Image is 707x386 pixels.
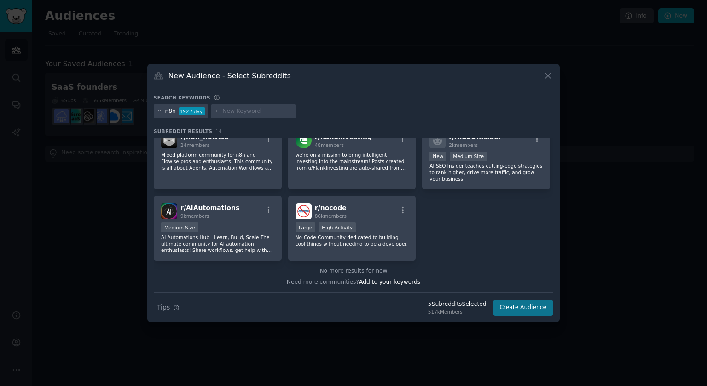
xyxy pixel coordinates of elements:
div: No more results for now [154,267,553,275]
div: Medium Size [450,152,487,161]
span: 48 members [315,142,344,148]
div: 192 / day [179,107,205,116]
img: n8n_flowise [161,132,177,148]
span: Add to your keywords [359,279,420,285]
img: flankinvesting [296,132,312,148]
div: Medium Size [161,222,198,232]
p: AI SEO Insider teaches cutting-edge strategies to rank higher, drive more traffic, and grow your ... [429,163,543,182]
div: New [429,152,446,161]
p: AI Automations Hub - Learn, Build, Scale The ultimate community for AI automation enthusiasts! Sh... [161,234,274,253]
h3: New Audience - Select Subreddits [168,71,291,81]
img: nocode [296,203,312,219]
div: Large [296,222,316,232]
p: Mixed platform community for n8n and Flowise pros and enthusiasts. This community is all about Ag... [161,152,274,171]
p: No-Code Community dedicated to building cool things without needing to be a developer. [296,234,409,247]
div: Need more communities? [154,275,553,287]
span: 9k members [180,213,209,219]
div: 517k Members [428,309,487,315]
h3: Search keywords [154,94,210,101]
div: 5 Subreddit s Selected [428,300,487,309]
button: Create Audience [493,300,554,316]
span: r/ nocode [315,204,347,211]
span: 2k members [449,142,478,148]
span: 86k members [315,213,347,219]
span: 14 [215,129,222,134]
span: 24 members [180,142,209,148]
span: r/ AiAutomations [180,204,239,211]
span: Subreddit Results [154,128,212,135]
div: n8n [165,107,176,116]
div: High Activity [319,222,356,232]
button: Tips [154,299,183,316]
img: AiAutomations [161,203,177,219]
span: Tips [157,303,170,312]
p: we're on a mission to bring intelligent investing into the mainstream! Posts created from u/Flank... [296,152,409,171]
input: New Keyword [222,107,292,116]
